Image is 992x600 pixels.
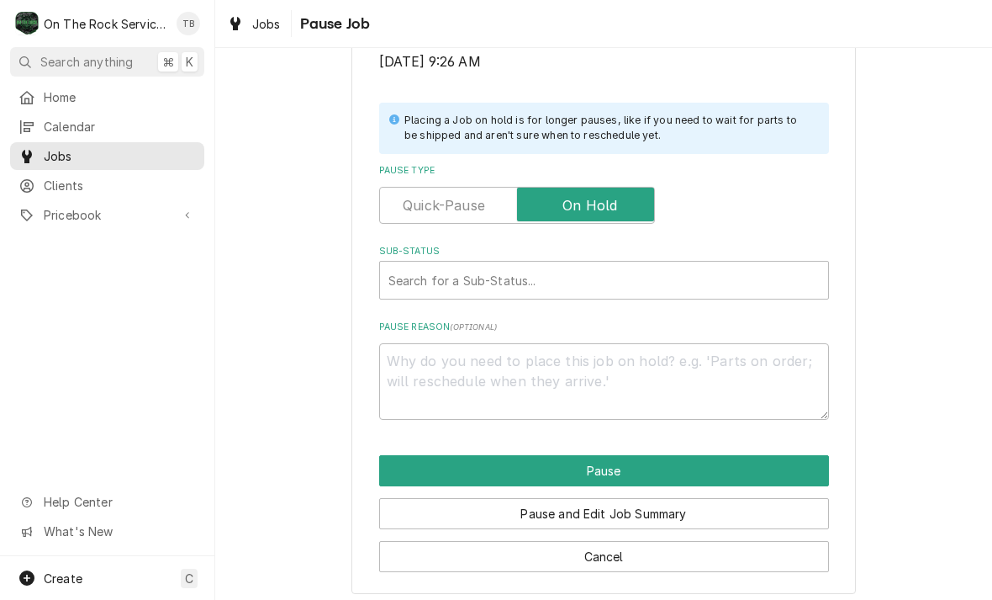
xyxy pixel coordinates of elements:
button: Search anything⌘K [10,47,204,77]
div: On The Rock Services's Avatar [15,12,39,35]
div: Last Started/Resumed On [379,35,829,72]
a: Jobs [10,142,204,170]
span: Pricebook [44,206,171,224]
a: Go to Pricebook [10,201,204,229]
label: Pause Type [379,164,829,178]
span: C [185,570,193,587]
span: Clients [44,177,196,194]
label: Pause Reason [379,321,829,334]
button: Pause [379,455,829,486]
div: Button Group Row [379,529,829,572]
div: Button Group Row [379,486,829,529]
span: Jobs [252,15,281,33]
button: Pause and Edit Job Summary [379,498,829,529]
div: On The Rock Services [44,15,167,33]
span: Help Center [44,493,194,511]
div: Button Group Row [379,455,829,486]
a: Calendar [10,113,204,141]
div: Pause Type [379,164,829,224]
a: Jobs [220,10,288,38]
a: Home [10,83,204,111]
span: ( optional ) [450,322,497,332]
a: Go to Help Center [10,488,204,516]
div: Sub-Status [379,245,829,300]
span: K [186,53,193,71]
button: Cancel [379,541,829,572]
div: Todd Brady's Avatar [177,12,200,35]
div: O [15,12,39,35]
span: What's New [44,523,194,540]
span: [DATE] 9:26 AM [379,54,481,70]
a: Go to What's New [10,518,204,545]
span: Last Started/Resumed On [379,52,829,72]
span: Jobs [44,147,196,165]
div: Button Group [379,455,829,572]
span: Home [44,88,196,106]
span: Pause Job [295,13,370,35]
label: Sub-Status [379,245,829,258]
a: Clients [10,172,204,199]
div: Placing a Job on hold is for longer pauses, like if you need to wait for parts to be shipped and ... [404,113,812,144]
span: Create [44,571,82,586]
span: Calendar [44,118,196,135]
span: ⌘ [162,53,174,71]
span: Search anything [40,53,133,71]
div: Pause Reason [379,321,829,420]
div: TB [177,12,200,35]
